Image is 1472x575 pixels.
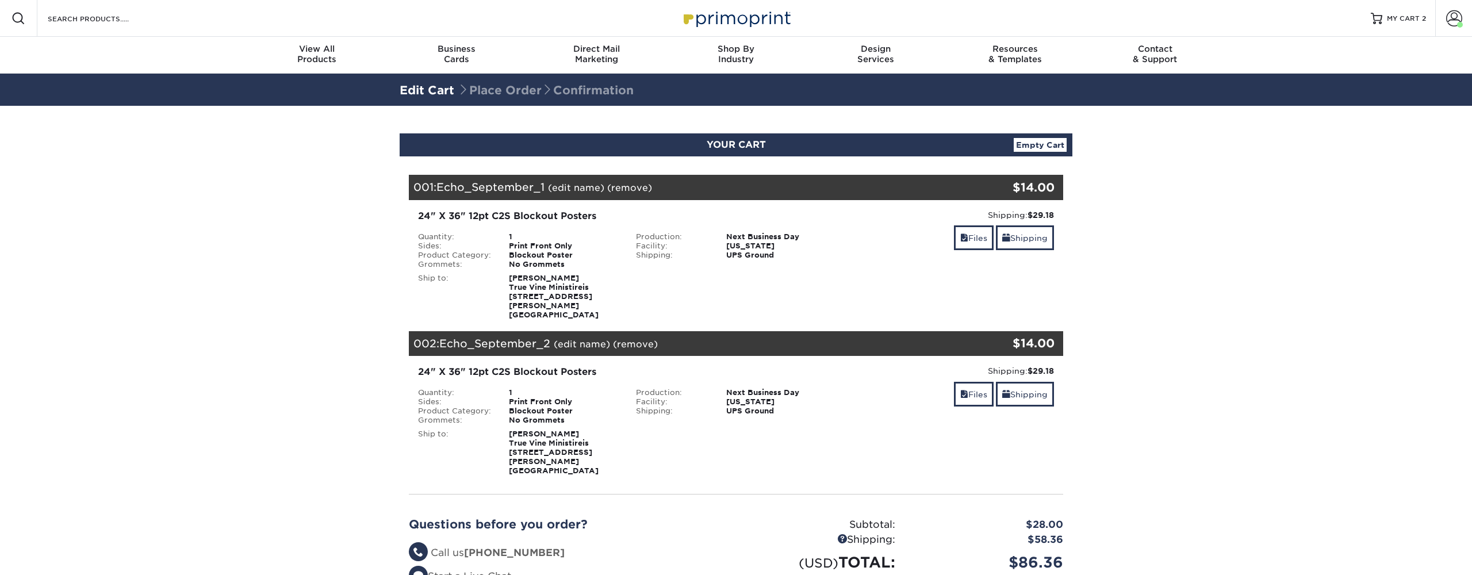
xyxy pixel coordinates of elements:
[439,337,550,350] span: Echo_September_2
[678,6,793,30] img: Primoprint
[666,37,806,74] a: Shop ByIndustry
[247,44,387,54] span: View All
[500,260,627,269] div: No Grommets
[400,83,454,97] a: Edit Cart
[666,44,806,64] div: Industry
[904,532,1072,547] div: $58.36
[409,274,500,320] div: Ship to:
[718,397,845,407] div: [US_STATE]
[718,232,845,241] div: Next Business Day
[853,365,1054,377] div: Shipping:
[1014,138,1067,152] a: Empty Cart
[409,546,727,561] li: Call us
[627,241,718,251] div: Facility:
[954,335,1055,352] div: $14.00
[1387,14,1420,24] span: MY CART
[500,232,627,241] div: 1
[409,388,500,397] div: Quantity:
[736,517,904,532] div: Subtotal:
[627,407,718,416] div: Shipping:
[409,416,500,425] div: Grommets:
[409,331,954,356] div: 002:
[945,44,1085,54] span: Resources
[736,532,904,547] div: Shipping:
[500,251,627,260] div: Blockout Poster
[1002,390,1010,399] span: shipping
[500,388,627,397] div: 1
[409,397,500,407] div: Sides:
[527,37,666,74] a: Direct MailMarketing
[799,555,838,570] small: (USD)
[527,44,666,64] div: Marketing
[960,390,968,399] span: files
[945,37,1085,74] a: Resources& Templates
[500,416,627,425] div: No Grommets
[247,37,387,74] a: View AllProducts
[904,517,1072,532] div: $28.00
[409,175,954,200] div: 001:
[806,44,945,54] span: Design
[960,233,968,243] span: files
[527,44,666,54] span: Direct Mail
[627,232,718,241] div: Production:
[418,365,836,379] div: 24" X 36" 12pt C2S Blockout Posters
[718,241,845,251] div: [US_STATE]
[509,274,599,319] strong: [PERSON_NAME] True Vine Ministireis [STREET_ADDRESS][PERSON_NAME] [GEOGRAPHIC_DATA]
[509,430,599,475] strong: [PERSON_NAME] True Vine Ministireis [STREET_ADDRESS][PERSON_NAME] [GEOGRAPHIC_DATA]
[1002,233,1010,243] span: shipping
[707,139,766,150] span: YOUR CART
[806,44,945,64] div: Services
[418,209,836,223] div: 24" X 36" 12pt C2S Blockout Posters
[627,388,718,397] div: Production:
[806,37,945,74] a: DesignServices
[247,44,387,64] div: Products
[996,382,1054,407] a: Shipping
[500,397,627,407] div: Print Front Only
[1422,14,1426,22] span: 2
[464,547,565,558] strong: [PHONE_NUMBER]
[47,11,159,25] input: SEARCH PRODUCTS.....
[387,37,527,74] a: BusinessCards
[853,209,1054,221] div: Shipping:
[613,339,658,350] a: (remove)
[548,182,604,193] a: (edit name)
[718,407,845,416] div: UPS Ground
[409,430,500,476] div: Ship to:
[409,241,500,251] div: Sides:
[500,407,627,416] div: Blockout Poster
[736,551,904,573] div: TOTAL:
[458,83,634,97] span: Place Order Confirmation
[718,388,845,397] div: Next Business Day
[1085,37,1225,74] a: Contact& Support
[1085,44,1225,54] span: Contact
[627,397,718,407] div: Facility:
[996,225,1054,250] a: Shipping
[387,44,527,54] span: Business
[718,251,845,260] div: UPS Ground
[387,44,527,64] div: Cards
[607,182,652,193] a: (remove)
[666,44,806,54] span: Shop By
[1085,44,1225,64] div: & Support
[554,339,610,350] a: (edit name)
[1028,210,1054,220] strong: $29.18
[409,407,500,416] div: Product Category:
[409,517,727,531] h2: Questions before you order?
[500,241,627,251] div: Print Front Only
[954,179,1055,196] div: $14.00
[409,251,500,260] div: Product Category:
[409,260,500,269] div: Grommets:
[1028,366,1054,375] strong: $29.18
[954,382,994,407] a: Files
[409,232,500,241] div: Quantity:
[945,44,1085,64] div: & Templates
[904,551,1072,573] div: $86.36
[954,225,994,250] a: Files
[627,251,718,260] div: Shipping:
[436,181,545,193] span: Echo_September_1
